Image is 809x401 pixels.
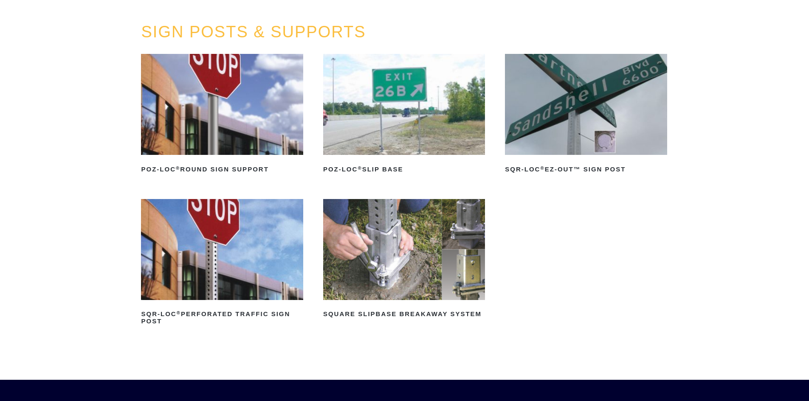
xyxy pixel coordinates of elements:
h2: POZ-LOC Round Sign Support [141,163,303,176]
a: POZ-LOC®Slip Base [323,54,485,176]
a: SQR-LOC®EZ-Out™ Sign Post [505,54,667,176]
h2: SQR-LOC EZ-Out™ Sign Post [505,163,667,176]
a: SIGN POSTS & SUPPORTS [141,23,366,41]
a: POZ-LOC®Round Sign Support [141,54,303,176]
sup: ® [358,165,362,171]
a: Square Slipbase Breakaway System [323,199,485,321]
h2: POZ-LOC Slip Base [323,163,485,176]
sup: ® [540,165,544,171]
a: SQR-LOC®Perforated Traffic Sign Post [141,199,303,328]
h2: SQR-LOC Perforated Traffic Sign Post [141,308,303,328]
h2: Square Slipbase Breakaway System [323,308,485,321]
sup: ® [176,165,180,171]
sup: ® [177,310,181,315]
